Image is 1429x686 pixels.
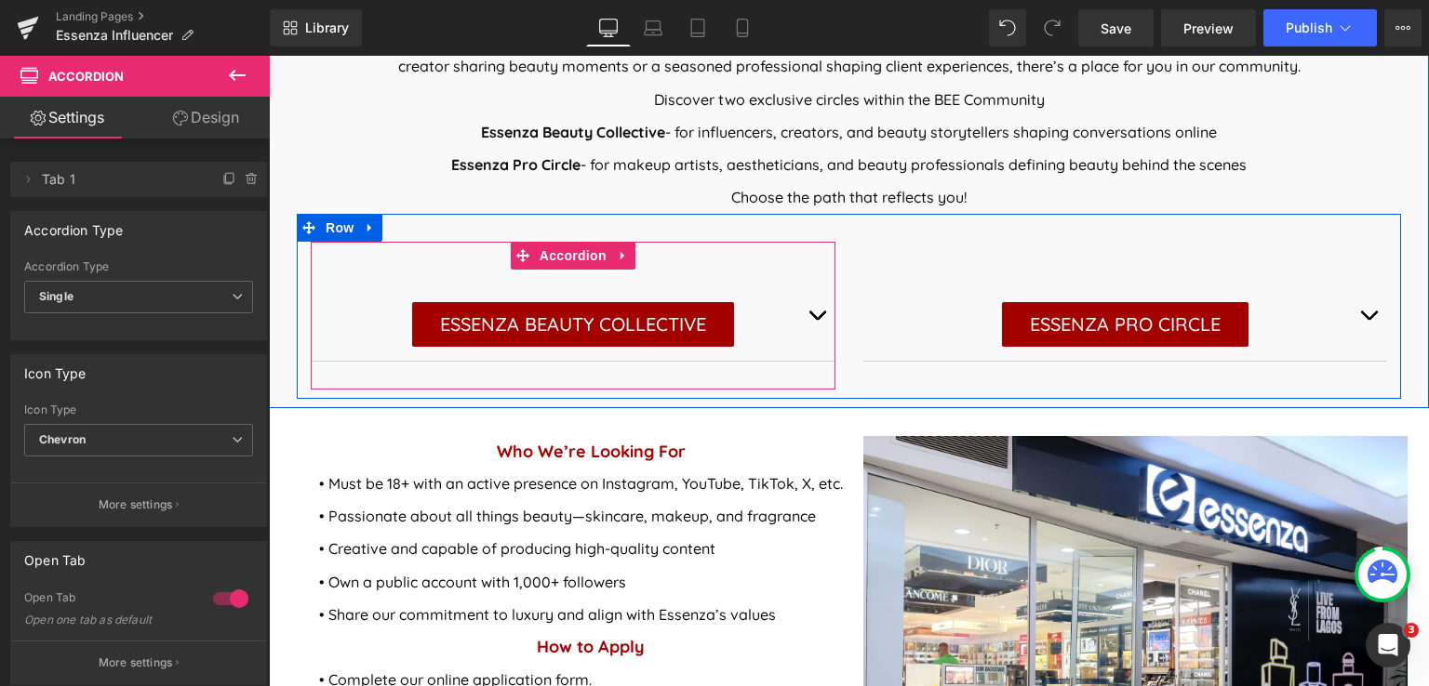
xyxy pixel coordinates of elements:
a: Tablet [675,9,720,46]
div: Open Tab [24,542,86,568]
span: Library [305,20,349,36]
a: Expand / Collapse [342,186,367,214]
p: • Own a public account with 1,000+ followers [50,510,594,543]
button: Publish [1263,9,1377,46]
p: • Creative and capable of producing high-quality content [50,477,594,509]
b: Chevron [39,432,86,446]
span: ESSENZA PRO CIRCLE [761,246,952,291]
span: • Must be 18+ with an active presence on Instagram, YouTube, TikTok, X, etc. [50,418,574,437]
font: Discover two exclusive circles within the BEE Community [385,34,776,53]
p: More settings [99,496,173,513]
p: More settings [99,654,173,671]
span: Essenza Influencer [56,28,173,43]
strong: Who We’re Looking For [228,385,417,406]
a: Desktop [586,9,631,46]
a: Laptop [631,9,675,46]
button: Undo [989,9,1026,46]
span: Preview [1183,19,1234,38]
span: Accordion [266,186,342,214]
span: Row [52,158,89,186]
a: New Library [270,9,362,46]
span: Tab 1 [42,162,198,197]
strong: How to Apply [268,580,376,601]
span: 3 [1404,623,1419,638]
font: Choose the path that reflects you! [462,132,698,151]
span: Publish [1286,20,1332,35]
div: Accordion Type [24,260,253,273]
strong: Essenza Pro Circle [182,99,312,118]
span: Accordion [48,69,124,84]
a: Design [139,97,274,139]
div: Icon Type [24,355,87,381]
a: ESSENZA BEAUTY COLLECTIVE [143,246,465,291]
button: More [1384,9,1422,46]
a: Preview [1161,9,1256,46]
iframe: Intercom live chat [1366,623,1410,667]
span: ESSENZA BEAUTY COLLECTIVE [171,246,437,291]
button: More settings [11,482,266,526]
a: Mobile [720,9,765,46]
p: • Passionate about all things beauty—skincare, makeup, and fragrance [50,444,594,477]
div: Open one tab as default [24,613,192,627]
font: - for influencers, creators, and beauty storytellers shaping conversations online [212,67,948,86]
button: More settings [11,640,266,684]
div: Icon Type [24,403,253,416]
a: ESSENZA PRO CIRCLE [733,246,980,291]
strong: Essenza Beauty Collective [212,67,396,86]
a: Expand / Collapse [89,158,114,186]
b: Single [39,289,73,303]
div: Open Tab [24,590,194,610]
font: - for makeup artists, aestheticians, and beauty professionals defining beauty behind the scenes [182,99,978,118]
span: • Complete our online application form. [50,614,323,633]
span: Save [1101,19,1131,38]
div: Accordion Type [24,212,124,238]
p: • Share our commitment to luxury and align with Essenza’s values [50,543,594,575]
a: Landing Pages [56,9,270,24]
button: Redo [1034,9,1071,46]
